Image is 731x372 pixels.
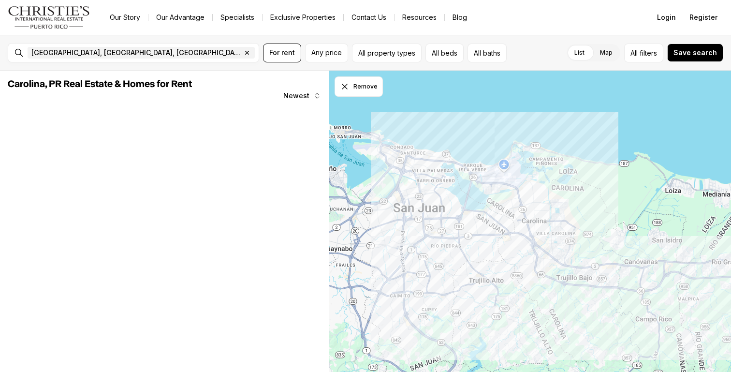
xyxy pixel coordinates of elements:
a: Resources [395,11,444,24]
a: Our Story [102,11,148,24]
button: Any price [305,44,348,62]
span: [GEOGRAPHIC_DATA], [GEOGRAPHIC_DATA], [GEOGRAPHIC_DATA] [31,49,241,57]
button: Save search [667,44,723,62]
span: Register [689,14,717,21]
a: Blog [445,11,475,24]
button: Dismiss drawing [335,76,383,97]
label: Map [592,44,620,61]
span: filters [640,48,657,58]
button: All property types [352,44,422,62]
button: All beds [425,44,464,62]
button: Contact Us [344,11,394,24]
button: Register [684,8,723,27]
span: Login [657,14,676,21]
a: Our Advantage [148,11,212,24]
button: Allfilters [624,44,663,62]
button: All baths [468,44,507,62]
span: Any price [311,49,342,57]
a: Exclusive Properties [263,11,343,24]
img: logo [8,6,90,29]
button: Newest [278,86,327,105]
span: Save search [673,49,717,57]
button: For rent [263,44,301,62]
span: Newest [283,92,309,100]
span: Carolina, PR Real Estate & Homes for Rent [8,79,192,89]
span: All [630,48,638,58]
label: List [567,44,592,61]
span: For rent [269,49,295,57]
a: Specialists [213,11,262,24]
button: Login [651,8,682,27]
